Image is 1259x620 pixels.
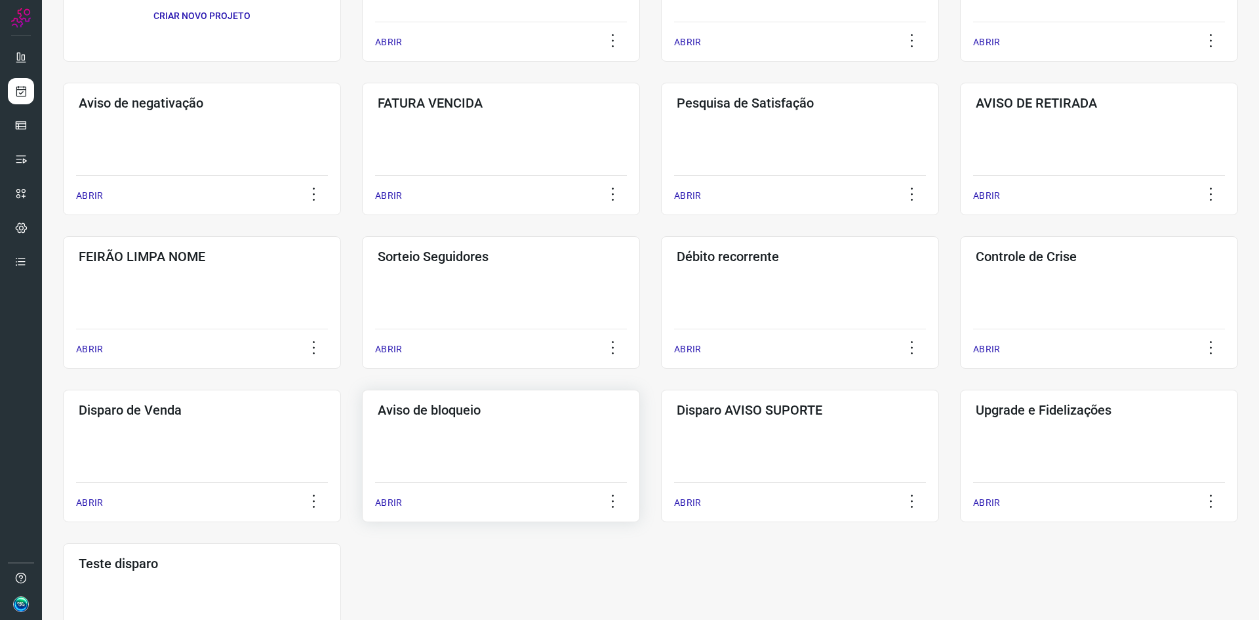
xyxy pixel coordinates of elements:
[973,342,1000,356] p: ABRIR
[674,189,701,203] p: ABRIR
[76,496,103,510] p: ABRIR
[378,402,624,418] h3: Aviso de bloqueio
[79,249,325,264] h3: FEIRÃO LIMPA NOME
[674,496,701,510] p: ABRIR
[677,249,923,264] h3: Débito recorrente
[153,9,250,23] p: CRIAR NOVO PROJETO
[76,342,103,356] p: ABRIR
[11,8,31,28] img: Logo
[976,402,1222,418] h3: Upgrade e Fidelizações
[375,35,402,49] p: ABRIR
[976,249,1222,264] h3: Controle de Crise
[378,95,624,111] h3: FATURA VENCIDA
[973,189,1000,203] p: ABRIR
[79,95,325,111] h3: Aviso de negativação
[677,95,923,111] h3: Pesquisa de Satisfação
[375,496,402,510] p: ABRIR
[76,189,103,203] p: ABRIR
[677,402,923,418] h3: Disparo AVISO SUPORTE
[378,249,624,264] h3: Sorteio Seguidores
[674,35,701,49] p: ABRIR
[13,596,29,612] img: 03773073092480b58a6db19621c40d6e.jpg
[79,402,325,418] h3: Disparo de Venda
[375,189,402,203] p: ABRIR
[375,342,402,356] p: ABRIR
[79,556,325,571] h3: Teste disparo
[973,35,1000,49] p: ABRIR
[973,496,1000,510] p: ABRIR
[674,342,701,356] p: ABRIR
[976,95,1222,111] h3: AVISO DE RETIRADA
